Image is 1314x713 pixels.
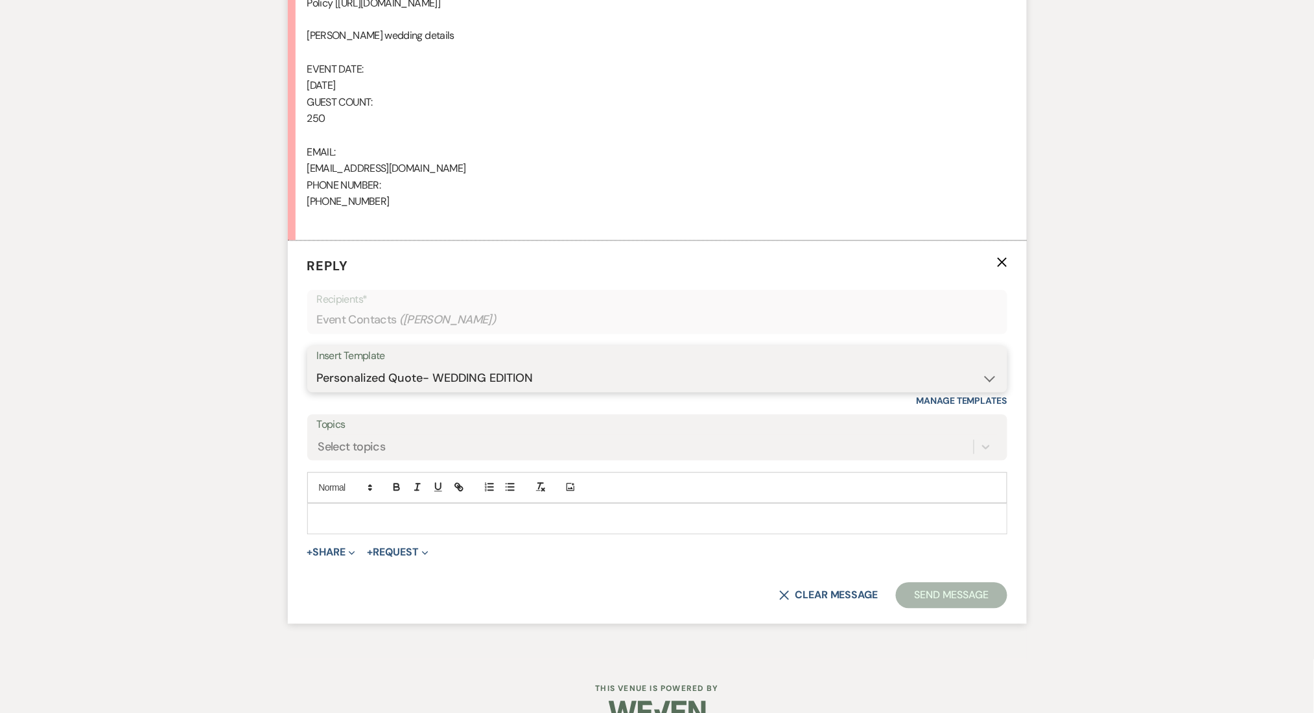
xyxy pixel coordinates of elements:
[317,308,998,333] div: Event Contacts
[307,258,349,275] span: Reply
[317,292,998,309] p: Recipients*
[317,416,998,435] label: Topics
[307,548,313,558] span: +
[779,590,878,601] button: Clear message
[399,312,497,329] span: ( [PERSON_NAME] )
[367,548,428,558] button: Request
[317,347,998,366] div: Insert Template
[917,395,1007,407] a: Manage Templates
[307,548,356,558] button: Share
[318,438,386,456] div: Select topics
[367,548,373,558] span: +
[896,583,1007,609] button: Send Message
